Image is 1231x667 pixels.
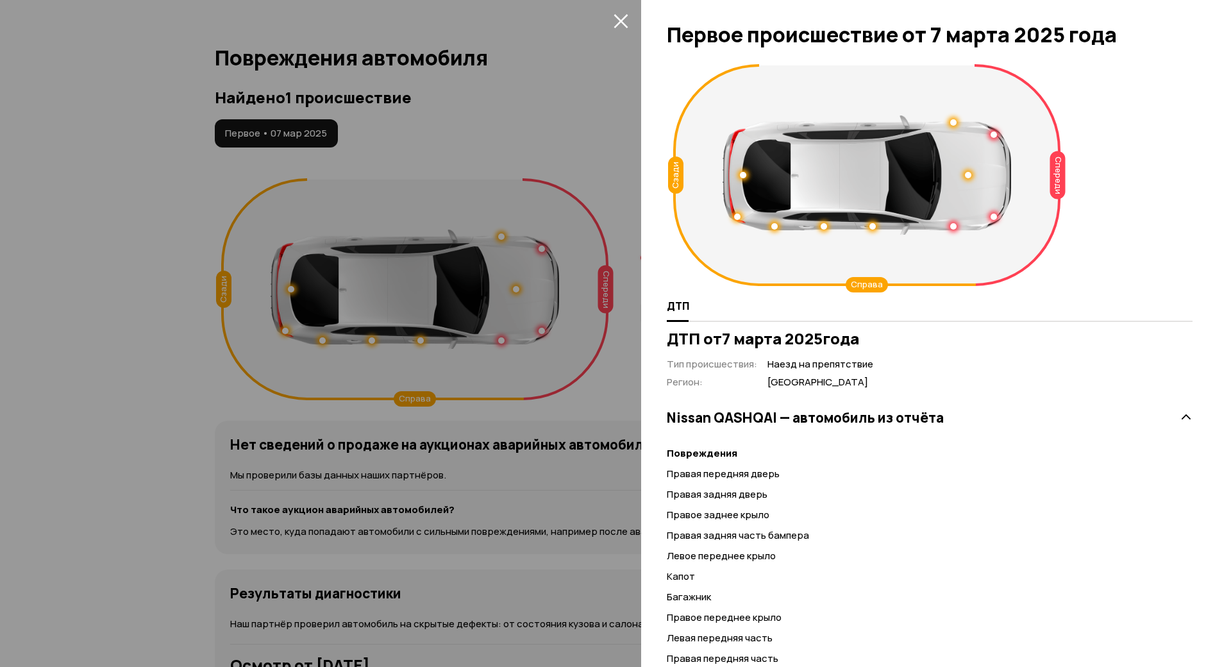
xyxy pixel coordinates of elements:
[846,277,888,292] div: Справа
[667,330,1193,348] h3: ДТП от 7 марта 2025 года
[667,375,703,389] span: Регион :
[667,300,689,312] span: ДТП
[667,611,1193,625] p: Правое переднее крыло
[667,357,757,371] span: Тип происшествия :
[610,10,631,31] button: закрыть
[1050,151,1066,199] div: Спереди
[667,487,1193,502] p: Правая задняя дверь
[667,652,1193,666] p: Правая передняя часть
[667,570,1193,584] p: Капот
[667,409,944,426] h3: Nissan QASHQAI — автомобиль из отчёта
[667,508,1193,522] p: Правое заднее крыло
[667,549,1193,563] p: Левое переднее крыло
[667,528,1193,543] p: Правая задняя часть бампера
[767,358,873,371] span: Наезд на препятствие
[667,446,737,460] strong: Повреждения
[767,376,873,389] span: [GEOGRAPHIC_DATA]
[667,590,1193,604] p: Багажник
[667,631,1193,645] p: Левая передняя часть
[667,467,1193,481] p: Правая передняя дверь
[668,156,683,194] div: Сзади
